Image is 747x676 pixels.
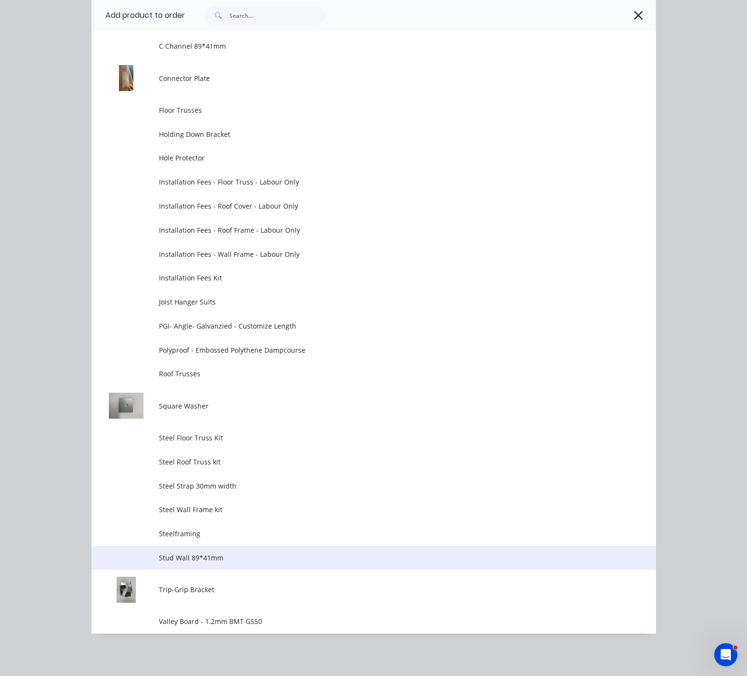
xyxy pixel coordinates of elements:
iframe: Intercom live chat [714,643,737,666]
span: Installation Fees - Wall Frame - Labour Only [159,249,556,259]
span: Stud Wall 89*41mm [159,553,556,563]
span: Holding Down Bracket [159,129,556,139]
span: Hole Protector [159,153,556,163]
span: Installation Fees - Floor Truss - Labour Only [159,177,556,187]
span: Steel Wall Frame kit [159,504,556,515]
span: Installation Fees - Roof Frame - Labour Only [159,225,556,235]
span: Installation Fees - Roof Cover - Labour Only [159,201,556,211]
span: Polyproof - Embossed Polythene Dampcourse [159,345,556,355]
span: Installation Fees Kit [159,273,556,283]
span: Square Washer [159,401,556,411]
span: Floor Trusses [159,105,556,115]
input: Search... [230,6,325,25]
span: Steelframing [159,529,556,539]
span: Steel Strap 30mm width [159,481,556,491]
span: Steel Floor Truss Kit [159,433,556,443]
span: Joist Hanger Suits [159,297,556,307]
span: PGI- Angle- Galvanzied - Customize Length [159,321,556,331]
span: Steel Roof Truss kit [159,457,556,467]
span: Valley Board - 1.2mm BMT G550 [159,616,556,626]
span: Roof Trusses [159,369,556,379]
span: Connector Plate [159,73,556,83]
span: Trip-Grip Bracket [159,584,556,595]
span: C Channel 89*41mm [159,41,556,51]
